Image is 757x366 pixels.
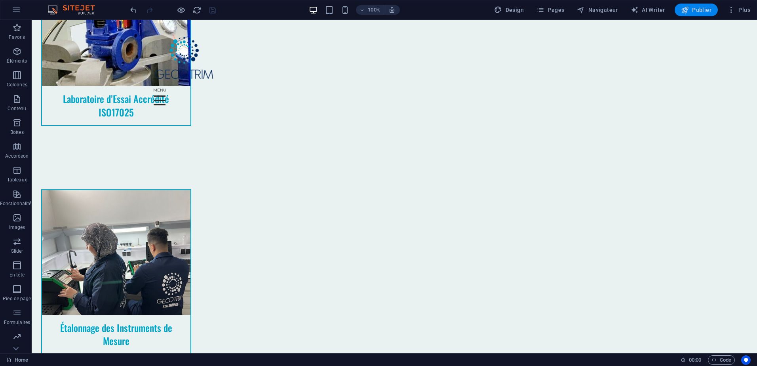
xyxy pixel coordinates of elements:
button: reload [192,5,202,15]
p: En-tête [10,272,25,278]
span: Publier [681,6,711,14]
span: 00 00 [689,355,701,365]
i: Annuler : Éditer le titre (Ctrl+Z) [129,6,138,15]
p: Formulaires [4,319,30,326]
span: Design [494,6,524,14]
span: AI Writer [631,6,665,14]
button: Usercentrics [741,355,751,365]
button: AI Writer [628,4,668,16]
p: Contenu [8,105,26,112]
button: Code [708,355,735,365]
p: Marketing [6,343,28,349]
button: Navigateur [574,4,621,16]
button: Publier [675,4,718,16]
p: Slider [11,248,23,254]
div: Design (Ctrl+Alt+Y) [491,4,527,16]
p: Images [9,224,25,231]
button: undo [129,5,138,15]
i: Lors du redimensionnement, ajuster automatiquement le niveau de zoom en fonction de l'appareil sé... [388,6,396,13]
button: Plus [724,4,753,16]
h6: 100% [368,5,380,15]
button: Pages [533,4,567,16]
p: Colonnes [7,82,27,88]
p: Favoris [9,34,25,40]
span: Pages [536,6,564,14]
span: : [694,357,696,363]
span: Plus [727,6,750,14]
p: Boîtes [10,129,24,135]
p: Pied de page [3,295,31,302]
p: Tableaux [7,177,27,183]
button: Design [491,4,527,16]
img: Editor Logo [46,5,105,15]
h6: Durée de la session [681,355,702,365]
button: 100% [356,5,384,15]
span: Navigateur [577,6,618,14]
p: Accordéon [5,153,29,159]
p: Éléments [7,58,27,64]
button: Cliquez ici pour quitter le mode Aperçu et poursuivre l'édition. [176,5,186,15]
span: Code [711,355,731,365]
i: Actualiser la page [192,6,202,15]
a: Cliquez pour annuler la sélection. Double-cliquez pour ouvrir Pages. [6,355,28,365]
